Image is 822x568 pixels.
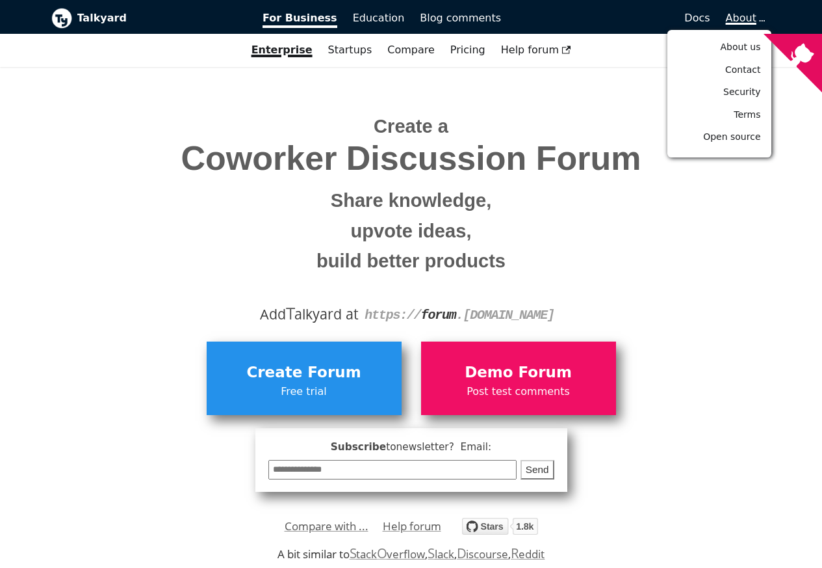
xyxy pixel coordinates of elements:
[457,547,508,561] a: Discourse
[462,518,538,535] img: talkyard.svg
[244,39,320,61] a: Enterprise
[723,87,761,97] span: Security
[350,547,426,561] a: StackOverflow
[428,383,610,400] span: Post test comments
[421,342,616,414] a: Demo ForumPost test comments
[61,246,762,277] small: build better products
[428,360,610,385] span: Demo Forum
[285,517,368,536] a: Compare with ...
[684,12,710,24] span: Docs
[720,42,760,52] span: About us
[365,308,554,323] code: https:// . [DOMAIN_NAME]
[51,8,245,29] a: Talkyard logoTalkyard
[77,10,245,27] b: Talkyard
[286,301,295,325] span: T
[255,7,345,29] a: For Business
[428,547,454,561] a: Slack
[673,127,766,147] a: Open source
[207,342,402,414] a: Create ForumFree trial
[412,7,509,29] a: Blog comments
[374,116,448,137] span: Create a
[377,544,387,562] span: O
[383,517,441,536] a: Help forum
[734,109,760,120] span: Terms
[213,360,395,385] span: Create Forum
[61,140,762,177] span: Coworker Discussion Forum
[673,60,766,80] a: Contact
[350,544,357,562] span: S
[509,7,718,29] a: Docs
[703,131,760,142] span: Open source
[673,105,766,125] a: Terms
[511,547,545,561] a: Reddit
[462,520,538,539] a: Star debiki/talkyard on GitHub
[673,37,766,57] a: About us
[387,44,435,56] a: Compare
[386,441,491,453] span: to newsletter ? Email:
[353,12,405,24] span: Education
[726,12,764,24] a: About
[673,82,766,102] a: Security
[61,216,762,247] small: upvote ideas,
[428,544,435,562] span: S
[51,8,72,29] img: Talkyard logo
[511,544,519,562] span: R
[213,383,395,400] span: Free trial
[493,39,579,61] a: Help forum
[263,12,337,28] span: For Business
[421,308,456,323] strong: forum
[501,44,571,56] span: Help forum
[520,460,554,480] button: Send
[443,39,493,61] a: Pricing
[61,303,762,325] div: Add alkyard at
[457,544,467,562] span: D
[725,64,760,75] span: Contact
[61,185,762,216] small: Share knowledge,
[320,39,380,61] a: Startups
[345,7,413,29] a: Education
[420,12,501,24] span: Blog comments
[268,439,554,455] span: Subscribe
